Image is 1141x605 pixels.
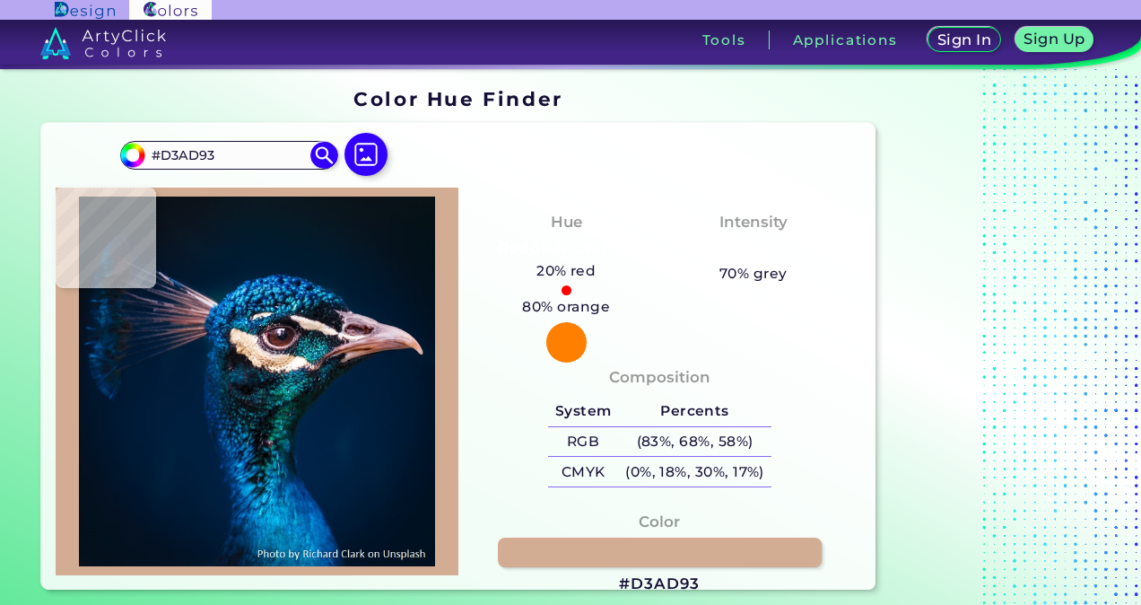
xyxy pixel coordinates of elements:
h4: Composition [609,364,710,390]
h5: 20% red [529,259,603,283]
h4: Hue [551,209,582,235]
h5: (0%, 18%, 30%, 17%) [618,457,771,487]
h3: Tools [702,33,746,47]
h3: #D3AD93 [619,574,700,595]
h5: RGB [548,427,618,457]
h5: (83%, 68%, 58%) [618,427,771,457]
h5: Sign In [940,33,989,47]
h4: Intensity [719,209,788,235]
h5: 80% orange [516,295,617,319]
h3: Pastel [719,238,787,259]
img: ArtyClick Design logo [55,2,115,19]
h4: Color [639,509,680,535]
h3: Applications [793,33,898,47]
h5: Sign Up [1027,32,1083,46]
h5: 70% grey [719,262,788,285]
h1: Color Hue Finder [353,85,562,112]
iframe: Advertisement [883,81,1107,597]
a: Sign In [931,29,997,51]
h5: System [548,397,618,426]
input: type color.. [145,143,312,167]
a: Sign Up [1019,29,1090,51]
img: icon search [310,142,337,169]
h5: Percents [618,397,771,426]
h5: CMYK [548,457,618,487]
img: logo_artyclick_colors_white.svg [40,27,167,59]
h3: Reddish Orange [490,238,642,259]
img: icon picture [344,133,388,176]
img: img_pavlin.jpg [65,197,449,566]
